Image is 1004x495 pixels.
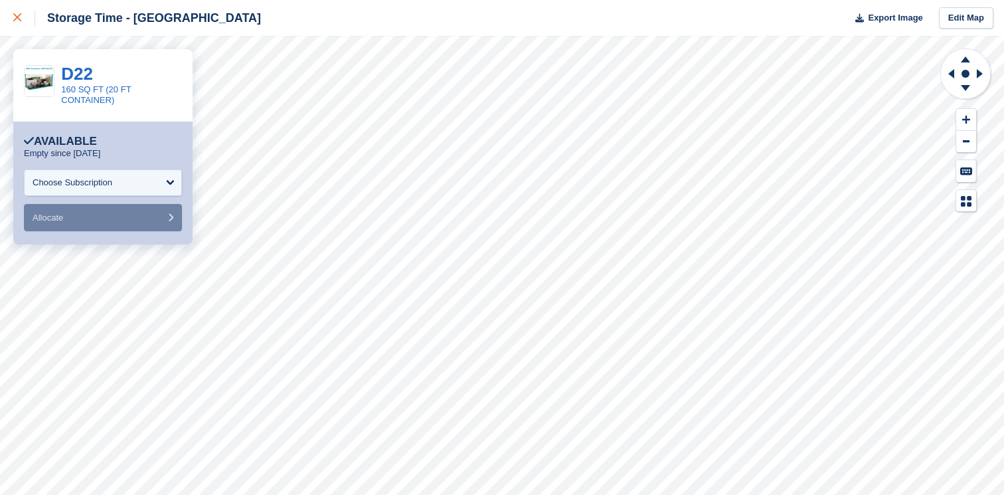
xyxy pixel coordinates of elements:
button: Zoom In [956,109,976,131]
a: Edit Map [939,7,993,29]
div: Choose Subscription [33,176,112,189]
img: 10ft%20Container%20(80%20SQ%20FT)%20(1).jpg [25,66,54,96]
button: Allocate [24,204,182,231]
div: Storage Time - [GEOGRAPHIC_DATA] [35,10,261,26]
span: Export Image [868,11,922,25]
button: Map Legend [956,190,976,212]
button: Export Image [847,7,923,29]
p: Empty since [DATE] [24,148,100,159]
span: Allocate [33,213,63,223]
button: Keyboard Shortcuts [956,160,976,182]
a: 160 SQ FT (20 FT CONTAINER) [61,84,131,105]
a: D22 [61,64,93,84]
button: Zoom Out [956,131,976,153]
div: Available [24,135,97,148]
